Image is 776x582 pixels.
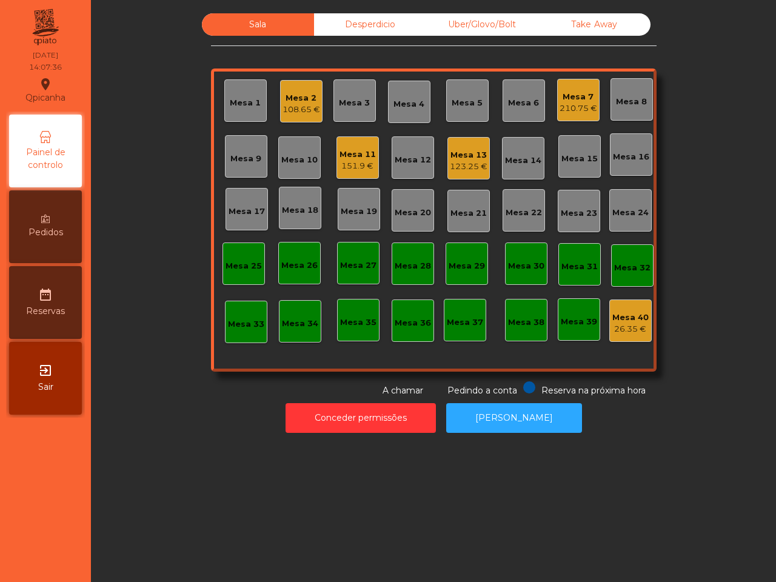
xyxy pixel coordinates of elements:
span: Reserva na próxima hora [541,385,646,396]
div: Mesa 4 [393,98,424,110]
div: Mesa 38 [508,316,544,329]
div: Mesa 16 [613,151,649,163]
span: A chamar [383,385,423,396]
div: Mesa 13 [450,149,487,161]
div: Mesa 34 [282,318,318,330]
i: location_on [38,77,53,92]
i: date_range [38,287,53,302]
div: Mesa 5 [452,97,483,109]
div: Qpicanha [25,75,65,105]
div: Mesa 32 [614,262,651,274]
i: exit_to_app [38,363,53,378]
div: Mesa 19 [341,206,377,218]
div: Mesa 3 [339,97,370,109]
img: qpiato [30,6,60,48]
div: Sala [202,13,314,36]
div: Mesa 29 [449,260,485,272]
button: Conceder permissões [286,403,436,433]
div: Mesa 21 [450,207,487,219]
div: Mesa 26 [281,259,318,272]
div: Mesa 37 [447,316,483,329]
div: Mesa 23 [561,207,597,219]
div: Mesa 8 [616,96,647,108]
div: [DATE] [33,50,58,61]
div: Mesa 7 [560,91,597,103]
div: Mesa 40 [612,312,649,324]
div: Mesa 30 [508,260,544,272]
div: Mesa 22 [506,207,542,219]
div: Mesa 1 [230,97,261,109]
div: Mesa 39 [561,316,597,328]
div: Mesa 14 [505,155,541,167]
button: [PERSON_NAME] [446,403,582,433]
div: 210.75 € [560,102,597,115]
div: Mesa 10 [281,154,318,166]
div: Mesa 9 [230,153,261,165]
div: Mesa 33 [228,318,264,330]
div: Uber/Glovo/Bolt [426,13,538,36]
div: Mesa 15 [561,153,598,165]
div: Mesa 17 [229,206,265,218]
span: Reservas [26,305,65,318]
div: Mesa 31 [561,261,598,273]
div: Mesa 25 [226,260,262,272]
div: Mesa 2 [283,92,320,104]
div: Mesa 35 [340,316,376,329]
span: Sair [38,381,53,393]
div: Mesa 11 [339,149,376,161]
div: Mesa 24 [612,207,649,219]
div: Mesa 12 [395,154,431,166]
span: Pedidos [28,226,63,239]
div: 14:07:36 [29,62,62,73]
div: Mesa 36 [395,317,431,329]
div: Take Away [538,13,651,36]
span: Pedindo a conta [447,385,517,396]
div: Desperdicio [314,13,426,36]
div: Mesa 20 [395,207,431,219]
div: Mesa 18 [282,204,318,216]
div: Mesa 27 [340,259,376,272]
div: Mesa 28 [395,260,431,272]
div: Mesa 6 [508,97,539,109]
div: 108.65 € [283,104,320,116]
span: Painel de controlo [12,146,79,172]
div: 151.9 € [339,160,376,172]
div: 26.35 € [612,323,649,335]
div: 123.25 € [450,161,487,173]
